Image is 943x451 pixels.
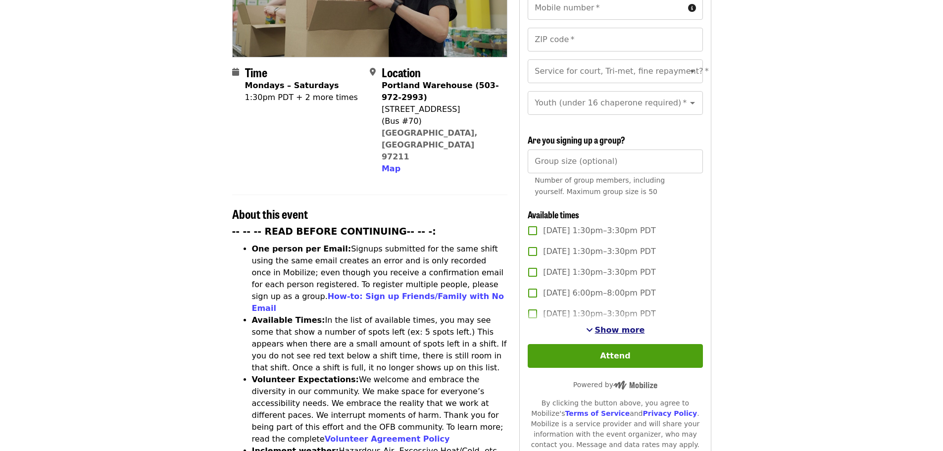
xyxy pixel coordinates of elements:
span: [DATE] 1:30pm–3:30pm PDT [543,266,655,278]
span: Map [382,164,400,173]
button: Open [686,64,699,78]
button: Map [382,163,400,175]
span: Show more [595,325,645,335]
input: ZIP code [528,28,702,51]
span: [DATE] 6:00pm–8:00pm PDT [543,287,655,299]
input: [object Object] [528,150,702,173]
li: In the list of available times, you may see some that show a number of spots left (ex: 5 spots le... [252,314,508,374]
span: [DATE] 1:30pm–3:30pm PDT [543,225,655,237]
strong: One person per Email: [252,244,351,253]
span: Powered by [573,381,657,389]
button: Attend [528,344,702,368]
span: Available times [528,208,579,221]
div: 1:30pm PDT + 2 more times [245,92,358,103]
i: circle-info icon [688,3,696,13]
strong: Mondays – Saturdays [245,81,339,90]
span: [DATE] 1:30pm–3:30pm PDT [543,308,655,320]
span: About this event [232,205,308,222]
strong: -- -- -- READ BEFORE CONTINUING-- -- -: [232,226,436,237]
strong: Volunteer Expectations: [252,375,359,384]
a: How-to: Sign up Friends/Family with No Email [252,292,504,313]
span: Are you signing up a group? [528,133,625,146]
a: Volunteer Agreement Policy [325,434,450,444]
span: [DATE] 1:30pm–3:30pm PDT [543,246,655,257]
strong: Portland Warehouse (503-972-2993) [382,81,499,102]
i: calendar icon [232,67,239,77]
li: Signups submitted for the same shift using the same email creates an error and is only recorded o... [252,243,508,314]
span: Time [245,63,267,81]
span: Location [382,63,421,81]
div: (Bus #70) [382,115,499,127]
img: Powered by Mobilize [613,381,657,390]
span: Number of group members, including yourself. Maximum group size is 50 [535,176,665,196]
strong: Available Times: [252,315,325,325]
i: map-marker-alt icon [370,67,376,77]
a: Privacy Policy [643,409,697,417]
a: [GEOGRAPHIC_DATA], [GEOGRAPHIC_DATA] 97211 [382,128,478,161]
button: See more timeslots [586,324,645,336]
button: Open [686,96,699,110]
a: Terms of Service [565,409,630,417]
div: [STREET_ADDRESS] [382,103,499,115]
li: We welcome and embrace the diversity in our community. We make space for everyone’s accessibility... [252,374,508,445]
